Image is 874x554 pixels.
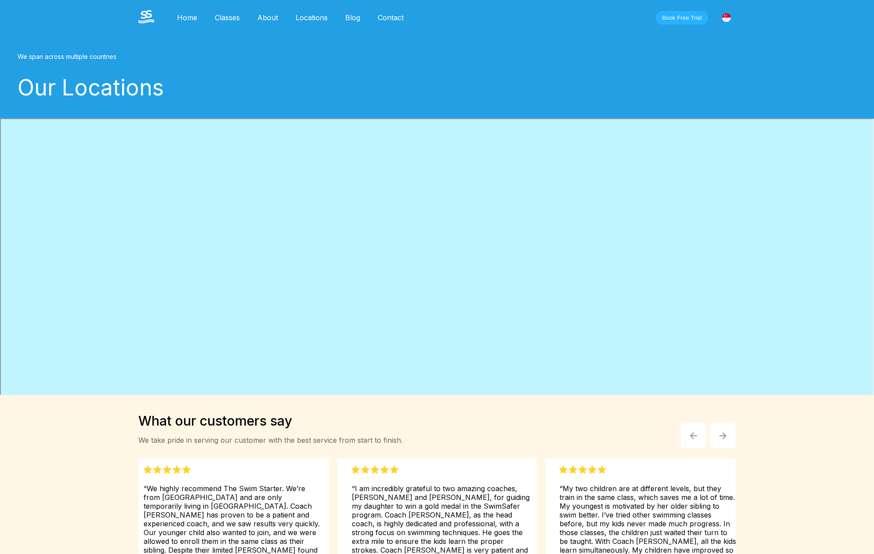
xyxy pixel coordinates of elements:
img: Singapore [722,13,731,22]
button: Book Free Trial [656,11,708,25]
img: Five Stars [560,466,606,474]
div: We take pride in serving our customer with the best service from start to finish. [138,436,403,445]
div: What our customers say [138,413,403,429]
div: We span across multiple countries [18,53,615,60]
img: Five Stars [352,466,398,474]
a: Classes [206,13,249,22]
img: Arrow [719,432,726,439]
a: Home [168,13,206,22]
div: [GEOGRAPHIC_DATA] [717,8,736,27]
img: Arrow [688,430,699,441]
img: The Swim Starter Logo [138,10,154,23]
a: About [249,13,287,22]
a: Locations [287,13,336,22]
div: Our Locations [18,74,615,101]
a: Blog [336,13,369,22]
img: Five Stars [144,466,190,474]
a: Contact [369,13,412,22]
